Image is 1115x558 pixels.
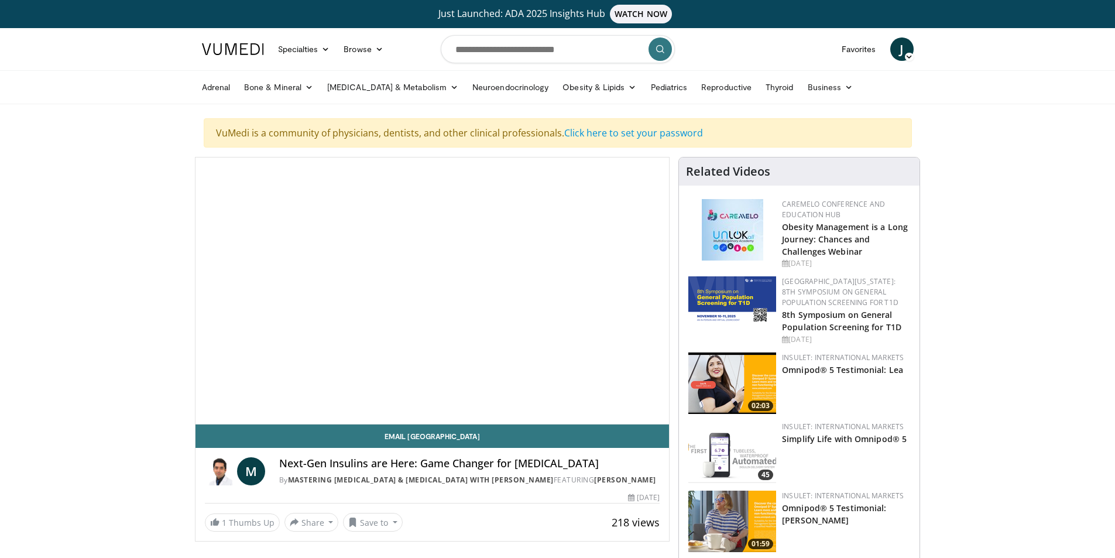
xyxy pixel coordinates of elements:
[748,539,773,549] span: 01:59
[782,276,898,307] a: [GEOGRAPHIC_DATA][US_STATE]: 8th Symposium on General Population Screening for T1D
[758,470,773,480] span: 45
[204,5,912,23] a: Just Launched: ADA 2025 Insights HubWATCH NOW
[288,475,554,485] a: Mastering [MEDICAL_DATA] & [MEDICAL_DATA] with [PERSON_NAME]
[343,513,403,532] button: Save to
[694,76,759,99] a: Reproductive
[782,309,901,333] a: 8th Symposium on General Population Screening for T1D
[782,258,910,269] div: [DATE]
[441,35,675,63] input: Search topics, interventions
[612,515,660,529] span: 218 views
[782,352,904,362] a: Insulet: International Markets
[195,158,670,425] video-js: Video Player
[237,457,265,485] a: M
[555,76,643,99] a: Obesity & Lipids
[195,425,670,448] a: Email [GEOGRAPHIC_DATA]
[782,491,904,501] a: Insulet: International Markets
[320,76,465,99] a: [MEDICAL_DATA] & Metabolism
[564,126,703,139] a: Click here to set your password
[279,475,660,485] div: By FEATURING
[337,37,390,61] a: Browse
[284,513,339,532] button: Share
[195,76,238,99] a: Adrenal
[890,37,914,61] a: J
[594,475,656,485] a: [PERSON_NAME]
[279,457,660,470] h4: Next-Gen Insulins are Here: Game Changer for [MEDICAL_DATA]
[610,5,672,23] span: WATCH NOW
[204,118,912,148] div: VuMedi is a community of physicians, dentists, and other clinical professionals.
[202,43,264,55] img: VuMedi Logo
[801,76,860,99] a: Business
[688,422,776,483] a: 45
[271,37,337,61] a: Specialties
[782,221,908,257] a: Obesity Management is a Long Journey: Chances and Challenges Webinar
[644,76,695,99] a: Pediatrics
[688,422,776,483] img: f4bac35f-2703-40d6-a70d-02c4a6bd0abe.png.150x105_q85_crop-smart_upscale.png
[835,37,883,61] a: Favorites
[688,491,776,552] img: 6d50c0dd-ba08-46d7-8ee2-cf2a961867be.png.150x105_q85_crop-smart_upscale.png
[688,276,776,321] img: a980c80c-3cc5-49e4-b5c5-24109ca66f23.png.150x105_q85_autocrop_double_scale_upscale_version-0.2.png
[205,514,280,532] a: 1 Thumbs Up
[688,352,776,414] img: 85ac4157-e7e8-40bb-9454-b1e4c1845598.png.150x105_q85_crop-smart_upscale.png
[205,457,232,485] img: Mastering Endocrine & Diabetes with Dr. Mazhar Dalvi
[465,76,555,99] a: Neuroendocrinology
[782,199,885,220] a: CaReMeLO Conference and Education Hub
[782,433,907,444] a: Simplify Life with Omnipod® 5
[759,76,801,99] a: Thyroid
[782,502,886,526] a: Omnipod® 5 Testimonial: [PERSON_NAME]
[688,491,776,552] a: 01:59
[237,76,320,99] a: Bone & Mineral
[702,199,763,261] img: 45df64a9-a6de-482c-8a90-ada250f7980c.png.150x105_q85_autocrop_double_scale_upscale_version-0.2.jpg
[628,492,660,503] div: [DATE]
[782,422,904,432] a: Insulet: International Markets
[686,165,770,179] h4: Related Videos
[748,400,773,411] span: 02:03
[222,517,227,528] span: 1
[782,364,903,375] a: Omnipod® 5 Testimonial: Lea
[782,334,910,345] div: [DATE]
[688,352,776,414] a: 02:03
